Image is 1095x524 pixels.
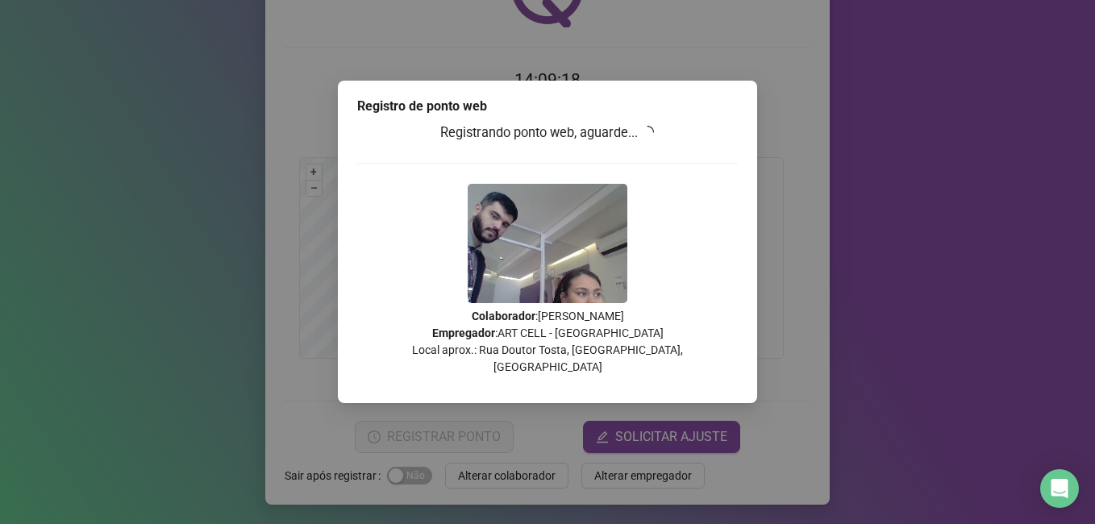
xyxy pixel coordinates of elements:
[472,310,535,322] strong: Colaborador
[357,123,738,143] h3: Registrando ponto web, aguarde...
[357,97,738,116] div: Registro de ponto web
[357,308,738,376] p: : [PERSON_NAME] : ART CELL - [GEOGRAPHIC_DATA] Local aprox.: Rua Doutor Tosta, [GEOGRAPHIC_DATA],...
[1040,469,1079,508] div: Open Intercom Messenger
[432,326,495,339] strong: Empregador
[641,125,656,139] span: loading
[468,184,627,303] img: 2Q==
